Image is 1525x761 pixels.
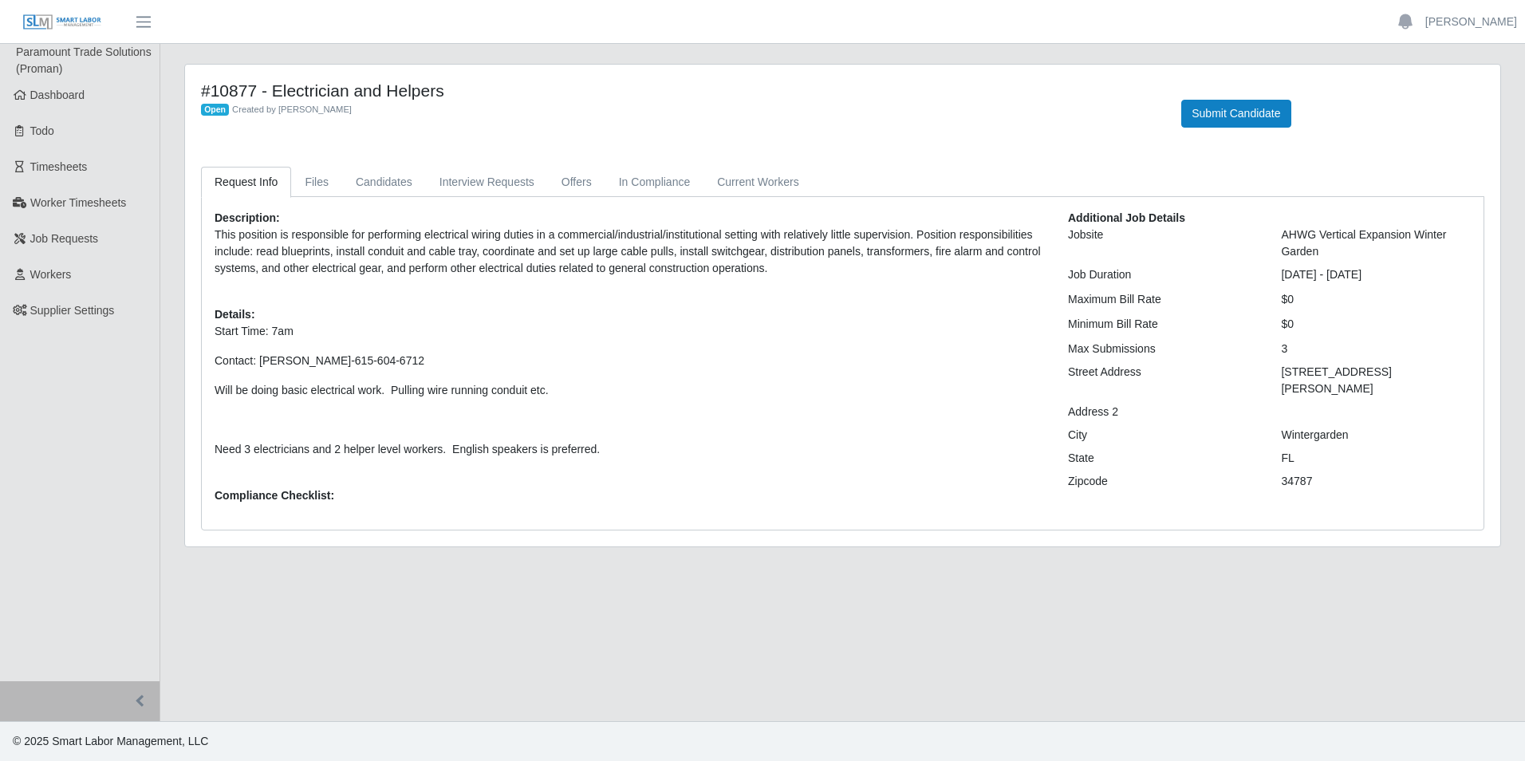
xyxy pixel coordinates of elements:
[30,196,126,209] span: Worker Timesheets
[1181,100,1291,128] button: Submit Candidate
[1269,266,1483,283] div: [DATE] - [DATE]
[1425,14,1517,30] a: [PERSON_NAME]
[1056,427,1270,444] div: City
[201,104,229,116] span: Open
[426,167,548,198] a: Interview Requests
[1056,266,1270,283] div: Job Duration
[30,304,115,317] span: Supplier Settings
[30,232,99,245] span: Job Requests
[342,167,426,198] a: Candidates
[13,735,208,747] span: © 2025 Smart Labor Management, LLC
[215,489,334,502] b: Compliance Checklist:
[215,353,1044,369] p: Contact: [PERSON_NAME]-615-604-6712
[201,81,1157,101] h4: #10877 - Electrician and Helpers
[30,160,88,173] span: Timesheets
[1269,227,1483,260] div: AHWG Vertical Expansion Winter Garden
[30,124,54,137] span: Todo
[1056,364,1270,397] div: Street Address
[232,104,352,114] span: Created by [PERSON_NAME]
[1269,473,1483,490] div: 34787
[1269,291,1483,308] div: $0
[291,167,342,198] a: Files
[548,167,605,198] a: Offers
[1056,450,1270,467] div: State
[201,167,291,198] a: Request Info
[605,167,704,198] a: In Compliance
[215,227,1044,277] p: This position is responsible for performing electrical wiring duties in a commercial/industrial/i...
[1269,450,1483,467] div: FL
[1269,364,1483,397] div: [STREET_ADDRESS][PERSON_NAME]
[22,14,102,31] img: SLM Logo
[215,211,280,224] b: Description:
[215,323,1044,340] p: Start Time: 7am
[16,45,152,75] span: Paramount Trade Solutions (Proman)
[1056,316,1270,333] div: Minimum Bill Rate
[1269,341,1483,357] div: 3
[30,268,72,281] span: Workers
[1068,211,1185,224] b: Additional Job Details
[215,441,1044,458] p: Need 3 electricians and 2 helper level workers. English speakers is preferred.
[1056,473,1270,490] div: Zipcode
[30,89,85,101] span: Dashboard
[1056,291,1270,308] div: Maximum Bill Rate
[703,167,812,198] a: Current Workers
[1056,341,1270,357] div: Max Submissions
[1056,404,1270,420] div: Address 2
[1056,227,1270,260] div: Jobsite
[215,308,255,321] b: Details:
[215,382,1044,399] p: Will be doing basic electrical work. Pulling wire running conduit etc.
[1269,427,1483,444] div: Wintergarden
[1269,316,1483,333] div: $0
